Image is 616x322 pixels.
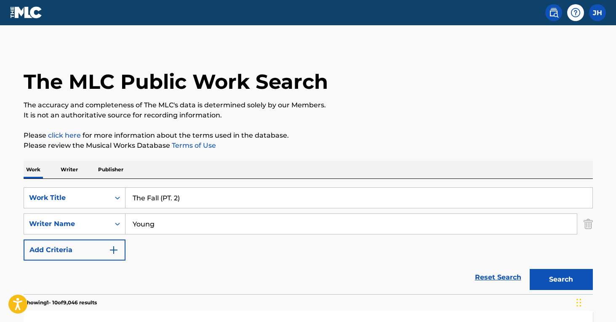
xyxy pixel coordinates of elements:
div: Writer Name [29,219,105,229]
p: It is not an authoritative source for recording information. [24,110,593,120]
h1: The MLC Public Work Search [24,69,328,94]
div: Drag [576,290,581,315]
p: The accuracy and completeness of The MLC's data is determined solely by our Members. [24,100,593,110]
p: Publisher [96,161,126,178]
img: MLC Logo [10,6,43,19]
img: 9d2ae6d4665cec9f34b9.svg [109,245,119,255]
a: Reset Search [471,268,525,287]
a: click here [48,131,81,139]
div: User Menu [589,4,606,21]
a: Terms of Use [170,141,216,149]
p: Please review the Musical Works Database [24,141,593,151]
p: Writer [58,161,80,178]
form: Search Form [24,187,593,294]
button: Search [530,269,593,290]
div: Work Title [29,193,105,203]
p: Please for more information about the terms used in the database. [24,130,593,141]
img: Delete Criterion [584,213,593,234]
iframe: Chat Widget [574,282,616,322]
img: search [549,8,559,18]
img: help [571,8,581,18]
button: Add Criteria [24,240,125,261]
p: Showing 1 - 10 of 9,046 results [24,299,97,306]
p: Work [24,161,43,178]
a: Public Search [545,4,562,21]
iframe: Resource Center [592,202,616,271]
div: Help [567,4,584,21]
